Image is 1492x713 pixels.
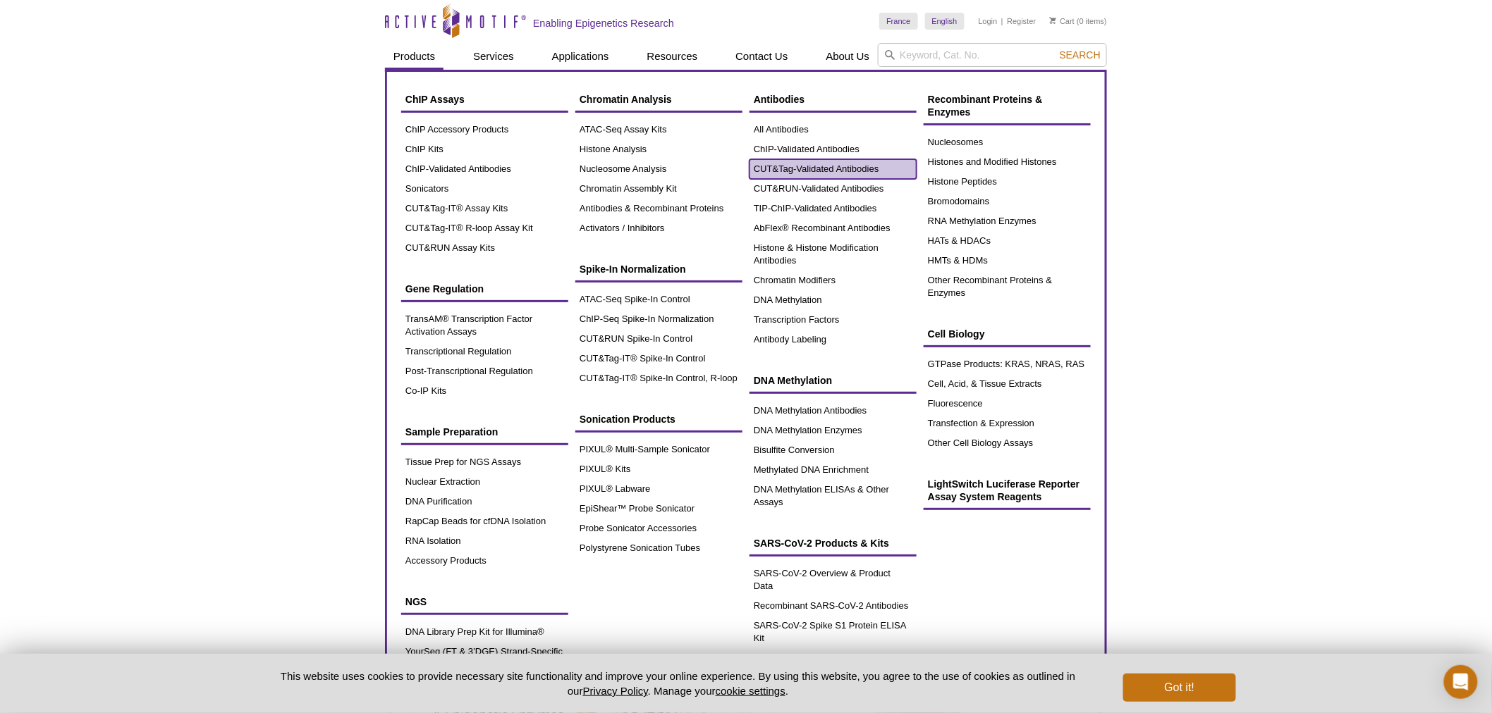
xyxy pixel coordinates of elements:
[924,251,1091,271] a: HMTs & HDMs
[1060,49,1101,61] span: Search
[878,43,1107,67] input: Keyword, Cat. No.
[401,418,568,445] a: Sample Preparation
[401,551,568,571] a: Accessory Products
[924,433,1091,453] a: Other Cell Biology Assays
[750,179,917,199] a: CUT&RUN-Validated Antibodies
[750,440,917,460] a: Bisulfite Conversion
[924,172,1091,192] a: Histone Peptides
[575,479,742,499] a: PIXUL® Labware
[750,421,917,440] a: DNA Methylation Enzymes
[575,256,742,283] a: Spike-In Normalization
[401,452,568,472] a: Tissue Prep for NGS Assays
[754,538,889,549] span: SARS-CoV-2 Products & Kits
[750,139,917,159] a: ChIP-Validated Antibodies
[401,531,568,551] a: RNA Isolation
[401,512,568,531] a: RapCap Beads for cfDNA Isolation
[575,440,742,459] a: PIXUL® Multi-Sample Sonicator
[575,86,742,113] a: Chromatin Analysis
[750,460,917,480] a: Methylated DNA Enrichment
[716,685,785,697] button: cookie settings
[1001,13,1003,30] li: |
[1050,17,1056,24] img: Your Cart
[385,43,444,70] a: Products
[401,275,568,302] a: Gene Regulation
[924,354,1091,374] a: GTPase Products: KRAS, NRAS, RAS
[1007,16,1036,26] a: Register
[924,321,1091,347] a: Cell Biology
[750,616,917,648] a: SARS-CoV-2 Spike S1 Protein ELISA Kit
[575,499,742,519] a: EpiShear™ Probe Sonicator
[405,596,427,607] span: NGS
[465,43,522,70] a: Services
[401,159,568,179] a: ChIP-Validated Antibodies
[924,471,1091,510] a: LightSwitch Luciferase Reporter Assay System Reagents
[401,179,568,199] a: Sonicators
[750,199,917,218] a: TIP-ChIP-Validated Antibodies
[754,94,805,105] span: Antibodies
[750,367,917,394] a: DNA Methylation
[924,374,1091,394] a: Cell, Acid, & Tissue Extracts
[256,669,1100,698] p: This website uses cookies to provide necessary site functionality and improve your online experie...
[580,263,686,275] span: Spike-In Normalization
[405,426,499,438] span: Sample Preparation
[818,43,879,70] a: About Us
[575,290,742,309] a: ATAC-Seq Spike-In Control
[750,218,917,238] a: AbFlex® Recombinant Antibodies
[401,342,568,361] a: Transcriptional Regulation
[924,394,1091,414] a: Fluorescence
[924,414,1091,433] a: Transfection & Expression
[924,86,1091,125] a: Recombinant Proteins & Enzymes
[924,132,1091,152] a: Nucleosomes
[750,120,917,139] a: All Antibodies
[750,290,917,310] a: DNA Methylation
[750,648,917,668] a: Recombinant SARS-CoV-2 Proteins
[401,199,568,218] a: CUT&Tag-IT® Assay Kits
[401,218,568,238] a: CUT&Tag-IT® R-loop Assay Kit
[575,538,742,558] a: Polystyrene Sonication Tubes
[924,192,1091,211] a: Bromodomains
[750,238,917,271] a: Histone & Histone Modification Antibodies
[879,13,917,30] a: France
[1050,16,1075,26] a: Cart
[401,120,568,139] a: ChIP Accessory Products
[575,218,742,238] a: Activators / Inhibitors
[750,530,917,557] a: SARS-CoV-2 Products & Kits
[575,329,742,349] a: CUT&RUN Spike-In Control
[575,368,742,388] a: CUT&Tag-IT® Spike-In Control, R-loop
[1050,13,1107,30] li: (0 items)
[533,17,674,30] h2: Enabling Epigenetics Research
[750,159,917,179] a: CUT&Tag-Validated Antibodies
[401,381,568,401] a: Co-IP Kits
[575,309,742,329] a: ChIP-Seq Spike-In Normalization
[575,459,742,479] a: PIXUL® Kits
[575,120,742,139] a: ATAC-Seq Assay Kits
[401,139,568,159] a: ChIP Kits
[925,13,965,30] a: English
[750,401,917,421] a: DNA Methylation Antibodies
[583,685,648,697] a: Privacy Policy
[928,94,1043,118] span: Recombinant Proteins & Enzymes
[727,43,796,70] a: Contact Us
[750,480,917,512] a: DNA Methylation ELISAs & Other Assays
[575,159,742,179] a: Nucleosome Analysis
[401,361,568,381] a: Post-Transcriptional Regulation
[979,16,998,26] a: Login
[750,330,917,349] a: Antibody Labeling
[401,588,568,615] a: NGS
[750,271,917,290] a: Chromatin Modifiers
[401,492,568,512] a: DNA Purification
[401,309,568,342] a: TransAM® Transcription Factor Activation Assays
[928,478,1080,502] span: LightSwitch Luciferase Reporter Assay System Reagents
[575,179,742,199] a: Chromatin Assembly Kit
[544,43,618,70] a: Applications
[750,564,917,596] a: SARS-CoV-2 Overview & Product Data
[575,406,742,433] a: Sonication Products
[401,238,568,258] a: CUT&RUN Assay Kits
[575,139,742,159] a: Histone Analysis
[924,211,1091,231] a: RNA Methylation Enzymes
[580,94,672,105] span: Chromatin Analysis
[401,642,568,674] a: YourSeq (FT & 3’DGE) Strand-Specific mRNA Library Prep
[401,472,568,492] a: Nuclear Extraction
[928,328,985,340] span: Cell Biology
[754,375,832,386] span: DNA Methylation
